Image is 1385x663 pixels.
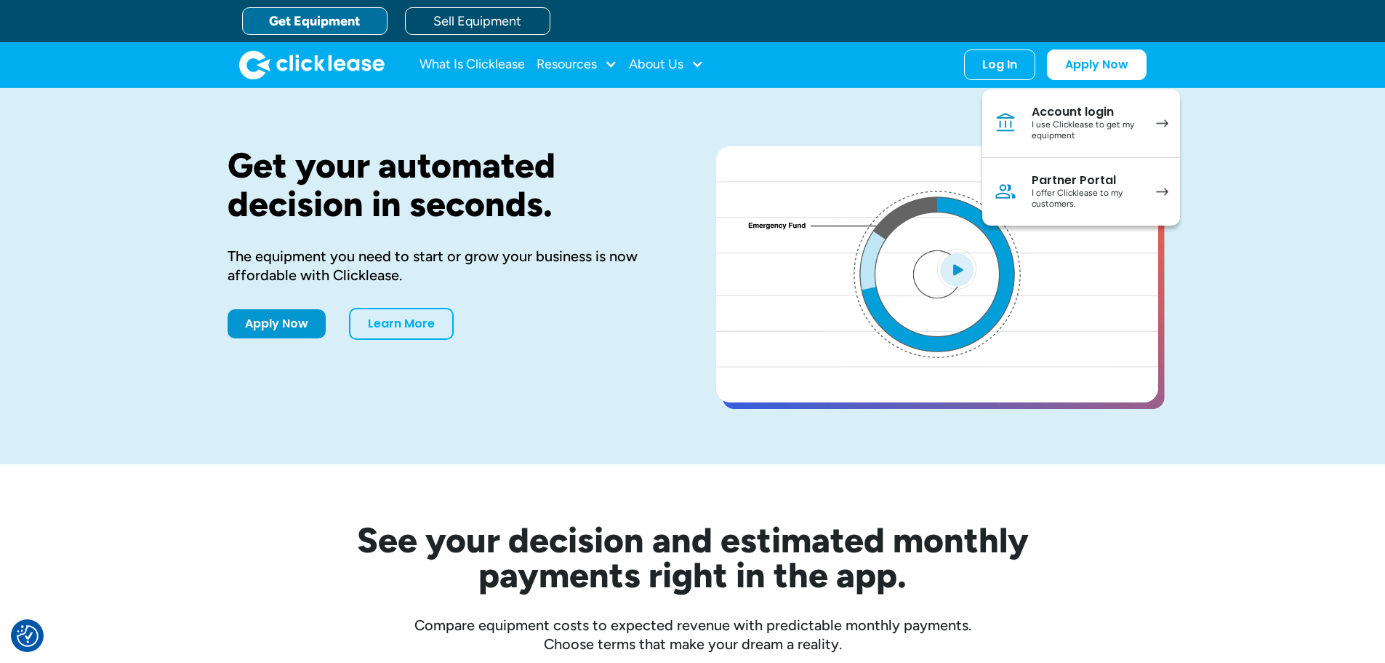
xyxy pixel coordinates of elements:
img: Bank icon [994,111,1017,135]
a: What Is Clicklease [419,50,525,79]
a: open lightbox [716,146,1158,402]
a: Partner PortalI offer Clicklease to my customers. [982,158,1180,226]
a: home [239,50,385,79]
a: Account loginI use Clicklease to get my equipment [982,90,1180,158]
button: Consent Preferences [17,625,39,647]
a: Sell Equipment [405,7,550,35]
img: Revisit consent button [17,625,39,647]
img: Clicklease logo [239,50,385,79]
a: Apply Now [1047,49,1147,80]
div: Resources [537,50,617,79]
nav: Log In [982,90,1180,226]
h2: See your decision and estimated monthly payments right in the app. [286,523,1100,592]
a: Learn More [349,308,454,340]
img: arrow [1156,188,1168,196]
div: I offer Clicklease to my customers. [1032,188,1141,210]
img: arrow [1156,119,1168,127]
div: Account login [1032,105,1141,119]
div: The equipment you need to start or grow your business is now affordable with Clicklease. [228,247,670,285]
img: Blue play button logo on a light blue circular background [937,249,976,290]
div: I use Clicklease to get my equipment [1032,119,1141,142]
div: Partner Portal [1032,173,1141,188]
div: Log In [982,57,1017,72]
h1: Get your automated decision in seconds. [228,146,670,223]
a: Apply Now [228,309,326,338]
div: About Us [629,50,704,79]
div: Compare equipment costs to expected revenue with predictable monthly payments. Choose terms that ... [228,616,1158,654]
a: Get Equipment [242,7,388,35]
img: Person icon [994,180,1017,203]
